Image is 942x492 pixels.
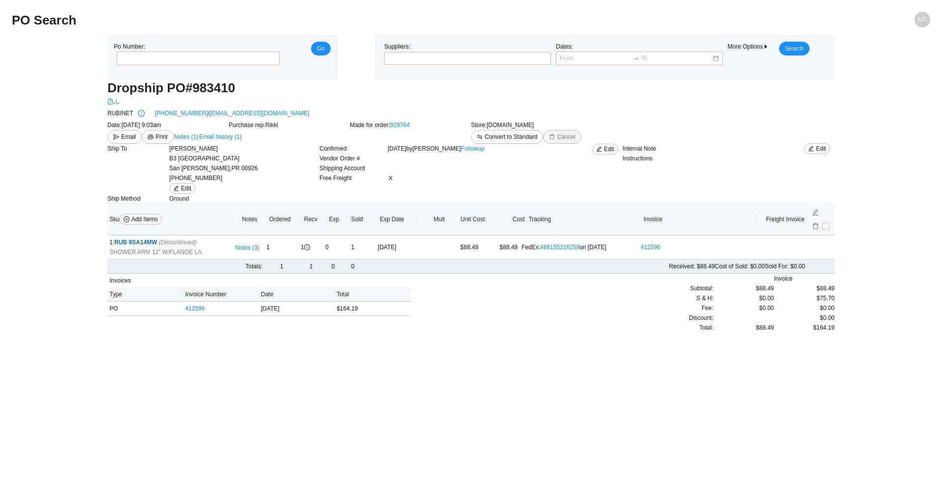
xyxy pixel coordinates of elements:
span: info-circle [136,110,147,117]
button: editEdit [592,144,618,155]
h2: Dropship PO # 983410 [107,79,835,97]
span: edit [173,185,179,192]
a: 412596 [185,305,205,312]
span: $0.00 [820,305,835,311]
span: Totals: [245,263,262,270]
td: 0 [323,235,343,259]
div: Po Number: [114,42,277,73]
span: Vendor Order # [319,155,360,162]
span: Edit [181,183,191,193]
span: edit [596,146,602,153]
div: Invoices [107,274,411,287]
button: editEdit [169,183,195,194]
th: Invoice [642,204,757,235]
span: file-pdf [107,99,113,104]
span: FedEx : on [DATE] [522,244,606,251]
span: Edit [816,144,826,154]
td: 1 [343,235,363,259]
span: [DATE] 9:03am [122,122,161,129]
a: download [113,98,119,105]
span: Subtotal: [690,284,713,293]
td: [DATE] [363,235,412,259]
span: Total: [699,323,713,333]
span: 1 [301,244,310,251]
span: 1 : [109,239,114,246]
a: Followup [461,145,484,152]
span: Sold For: [765,263,789,270]
button: editEdit [804,143,830,154]
div: Dates: [553,42,725,73]
td: PO [107,302,183,316]
span: Ship Method [107,195,140,202]
span: Ground [169,195,189,202]
span: Date: [107,122,122,129]
span: Notes ( 1 ) [174,132,198,142]
div: $88.49 [774,284,835,293]
span: Add Items [131,214,158,224]
a: 929764 [390,122,410,129]
th: Exp [327,204,347,235]
span: Shipping Account [319,165,365,172]
th: Unit Cost [447,204,487,235]
th: Invoice Number [183,287,259,302]
td: $88.49 [441,235,480,259]
a: 412596 [641,244,660,251]
span: printer [148,134,154,141]
span: swap-right [632,55,639,62]
td: 0 [323,259,343,274]
td: $88.49 [480,235,520,259]
button: delete [809,219,822,233]
div: Suppliers: [382,42,553,73]
th: Date [259,287,335,302]
th: Recv [302,204,327,235]
div: $88.49 [713,323,774,333]
span: Cost of Sold: [715,263,749,270]
th: Tracking [526,204,641,235]
span: Purchase rep: [229,122,265,129]
td: 1 [299,259,323,274]
span: Convert to Standard [485,132,537,142]
h2: PO Search [12,12,701,29]
span: MT [918,12,926,27]
input: From [560,53,630,63]
span: Rikki [265,122,278,129]
a: [EMAIL_ADDRESS][DOMAIN_NAME] [209,108,309,118]
button: sendEmail [107,130,142,144]
th: Notes [232,204,267,235]
span: caret-right [763,44,769,50]
span: RUBINET [107,108,133,118]
th: Mult [417,204,447,235]
input: To [641,53,712,63]
span: Discount: [689,313,713,323]
button: Email history (1) [199,130,242,144]
div: $88.49 [713,284,774,293]
div: [PHONE_NUMBER] [169,144,319,183]
span: SHOWER ARM 12" W/FLANGE LA [109,247,202,257]
span: Print [156,132,168,142]
button: Notes (3) [235,242,260,249]
span: Email history (1) [199,132,242,142]
span: [DOMAIN_NAME] [487,122,534,129]
span: to [632,55,639,62]
span: plus-circle [124,216,130,223]
span: Made for order: [350,122,390,129]
span: Search [785,44,804,53]
button: printerPrint [142,130,174,144]
div: $164.19 [774,323,835,333]
td: 1 [264,259,299,274]
button: Notes (1) [174,131,199,138]
span: Free Freight [319,175,351,181]
span: S & H: [696,293,713,303]
span: / [208,108,209,118]
span: [DATE] by [PERSON_NAME] [388,145,461,152]
button: edit [809,206,822,219]
span: edit [808,146,814,153]
span: Received: [669,263,695,270]
th: Cost [487,204,526,235]
span: Instructions [623,155,653,162]
a: 466155216259 [540,244,579,251]
span: swap [477,134,483,141]
th: Freight Invoice [757,204,807,235]
td: $88.49 $0.00 $0.00 [412,259,807,274]
div: $75.70 [774,293,835,303]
